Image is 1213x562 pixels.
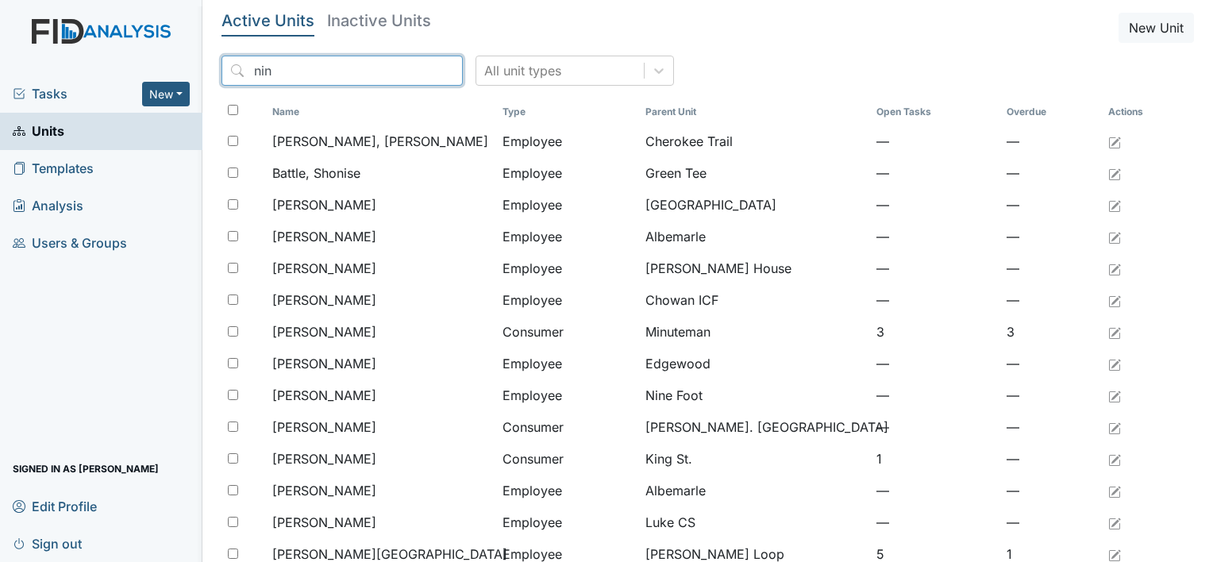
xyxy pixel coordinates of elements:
[1000,98,1102,125] th: Toggle SortBy
[496,379,639,411] td: Employee
[496,98,639,125] th: Toggle SortBy
[639,348,869,379] td: Edgewood
[272,481,376,500] span: [PERSON_NAME]
[272,386,376,405] span: [PERSON_NAME]
[639,157,869,189] td: Green Tee
[496,506,639,538] td: Employee
[870,475,1001,506] td: —
[1108,449,1121,468] a: Edit
[1108,259,1121,278] a: Edit
[221,13,314,29] h5: Active Units
[496,125,639,157] td: Employee
[1000,157,1102,189] td: —
[870,221,1001,252] td: —
[221,56,463,86] input: Search...
[639,125,869,157] td: Cherokee Trail
[870,98,1001,125] th: Toggle SortBy
[870,506,1001,538] td: —
[870,284,1001,316] td: —
[639,98,869,125] th: Toggle SortBy
[1000,316,1102,348] td: 3
[639,379,869,411] td: Nine Foot
[496,316,639,348] td: Consumer
[870,189,1001,221] td: —
[496,284,639,316] td: Employee
[142,82,190,106] button: New
[13,456,159,481] span: Signed in as [PERSON_NAME]
[1108,418,1121,437] a: Edit
[272,322,376,341] span: [PERSON_NAME]
[272,195,376,214] span: [PERSON_NAME]
[1119,13,1194,43] button: New Unit
[870,125,1001,157] td: —
[870,348,1001,379] td: —
[1108,195,1121,214] a: Edit
[639,506,869,538] td: Luke CS
[1000,411,1102,443] td: —
[1000,348,1102,379] td: —
[1000,506,1102,538] td: —
[496,189,639,221] td: Employee
[639,443,869,475] td: King St.
[870,443,1001,475] td: 1
[870,157,1001,189] td: —
[496,157,639,189] td: Employee
[1102,98,1181,125] th: Actions
[272,449,376,468] span: [PERSON_NAME]
[870,316,1001,348] td: 3
[1000,189,1102,221] td: —
[870,411,1001,443] td: —
[639,252,869,284] td: [PERSON_NAME] House
[496,348,639,379] td: Employee
[272,164,360,183] span: Battle, Shonise
[870,252,1001,284] td: —
[13,231,127,256] span: Users & Groups
[272,354,376,373] span: [PERSON_NAME]
[1000,125,1102,157] td: —
[1000,284,1102,316] td: —
[13,494,97,518] span: Edit Profile
[1108,481,1121,500] a: Edit
[496,221,639,252] td: Employee
[1000,379,1102,411] td: —
[13,156,94,181] span: Templates
[1108,354,1121,373] a: Edit
[1108,513,1121,532] a: Edit
[1000,221,1102,252] td: —
[639,189,869,221] td: [GEOGRAPHIC_DATA]
[272,418,376,437] span: [PERSON_NAME]
[1108,132,1121,151] a: Edit
[1000,252,1102,284] td: —
[639,411,869,443] td: [PERSON_NAME]. [GEOGRAPHIC_DATA]
[272,227,376,246] span: [PERSON_NAME]
[1108,322,1121,341] a: Edit
[1000,443,1102,475] td: —
[272,259,376,278] span: [PERSON_NAME]
[484,61,561,80] div: All unit types
[496,443,639,475] td: Consumer
[1108,227,1121,246] a: Edit
[1108,386,1121,405] a: Edit
[639,316,869,348] td: Minuteman
[13,84,142,103] a: Tasks
[1108,291,1121,310] a: Edit
[639,475,869,506] td: Albemarle
[327,13,431,29] h5: Inactive Units
[272,291,376,310] span: [PERSON_NAME]
[639,284,869,316] td: Chowan ICF
[496,475,639,506] td: Employee
[870,379,1001,411] td: —
[13,194,83,218] span: Analysis
[13,531,82,556] span: Sign out
[272,513,376,532] span: [PERSON_NAME]
[13,119,64,144] span: Units
[1000,475,1102,506] td: —
[496,252,639,284] td: Employee
[639,221,869,252] td: Albemarle
[228,105,238,115] input: Toggle All Rows Selected
[266,98,496,125] th: Toggle SortBy
[272,132,488,151] span: [PERSON_NAME], [PERSON_NAME]
[496,411,639,443] td: Consumer
[1108,164,1121,183] a: Edit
